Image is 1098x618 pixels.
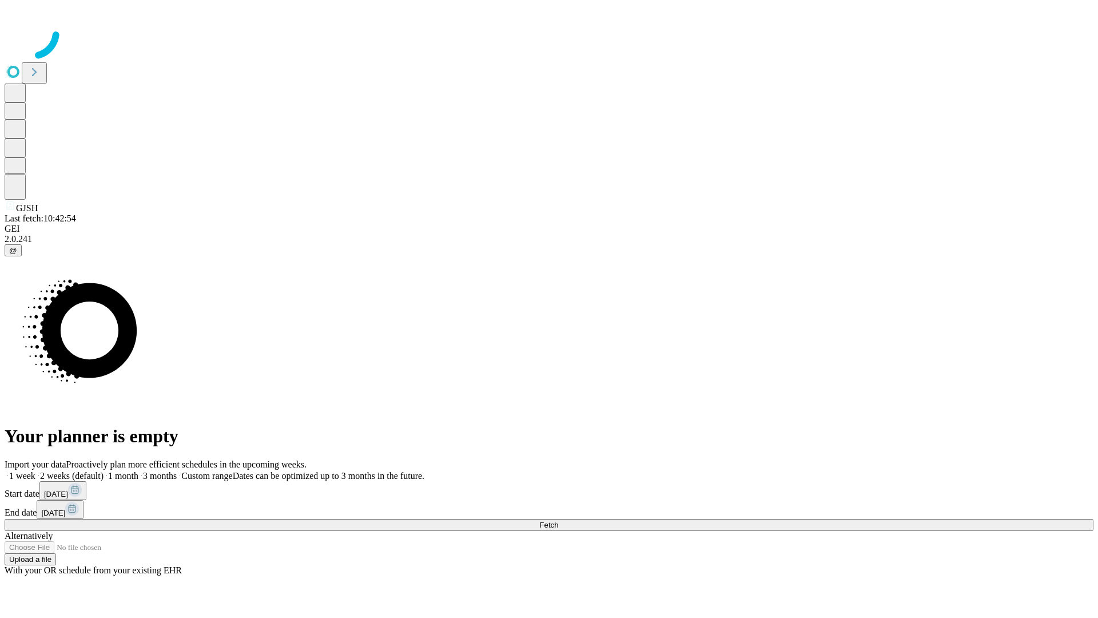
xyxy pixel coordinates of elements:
[66,459,307,469] span: Proactively plan more efficient schedules in the upcoming weeks.
[5,224,1093,234] div: GEI
[41,509,65,517] span: [DATE]
[5,519,1093,531] button: Fetch
[5,565,182,575] span: With your OR schedule from your existing EHR
[16,203,38,213] span: GJSH
[108,471,138,481] span: 1 month
[44,490,68,498] span: [DATE]
[5,234,1093,244] div: 2.0.241
[5,426,1093,447] h1: Your planner is empty
[5,213,76,223] span: Last fetch: 10:42:54
[181,471,232,481] span: Custom range
[37,500,83,519] button: [DATE]
[5,481,1093,500] div: Start date
[9,471,35,481] span: 1 week
[5,244,22,256] button: @
[9,246,17,255] span: @
[39,481,86,500] button: [DATE]
[5,500,1093,519] div: End date
[5,531,53,541] span: Alternatively
[5,553,56,565] button: Upload a file
[143,471,177,481] span: 3 months
[233,471,424,481] span: Dates can be optimized up to 3 months in the future.
[40,471,104,481] span: 2 weeks (default)
[5,459,66,469] span: Import your data
[539,521,558,529] span: Fetch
